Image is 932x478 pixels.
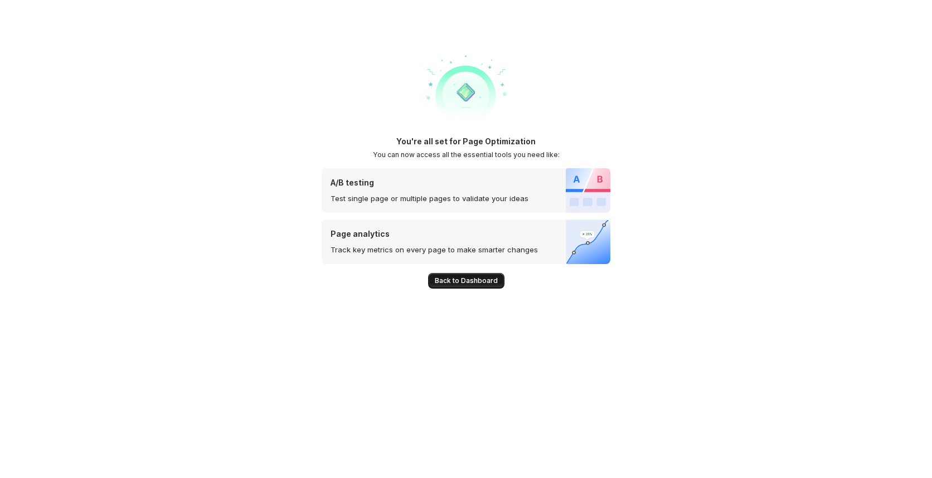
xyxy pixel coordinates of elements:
[331,228,538,240] p: Page analytics
[331,177,528,188] p: A/B testing
[566,168,610,213] img: A/B testing
[428,273,504,289] button: Back to Dashboard
[331,244,538,255] p: Track key metrics on every page to make smarter changes
[373,150,560,159] h2: You can now access all the essential tools you need like:
[396,136,536,147] h1: You're all set for Page Optimization
[566,220,610,264] img: Page analytics
[421,47,511,136] img: welcome
[331,193,528,204] p: Test single page or multiple pages to validate your ideas
[435,276,498,285] span: Back to Dashboard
